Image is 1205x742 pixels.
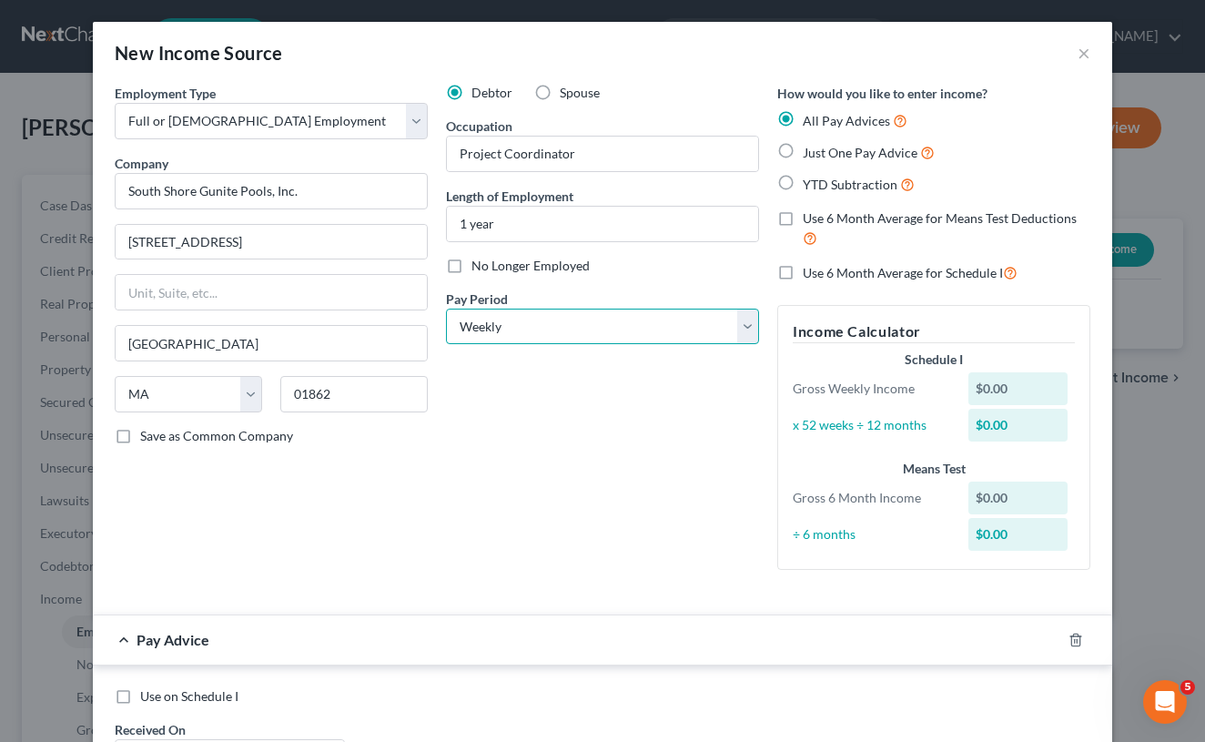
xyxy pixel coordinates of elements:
span: All Pay Advices [803,113,890,128]
label: How would you like to enter income? [777,84,987,103]
input: Enter zip... [280,376,428,412]
input: Search company by name... [115,173,428,209]
div: Gross 6 Month Income [784,489,959,507]
span: Company [115,156,168,171]
label: Length of Employment [446,187,573,206]
span: Use 6 Month Average for Schedule I [803,265,1003,280]
div: Schedule I [793,351,1075,369]
div: $0.00 [968,372,1068,405]
span: Use 6 Month Average for Means Test Deductions [803,210,1077,226]
button: × [1078,42,1090,64]
span: Pay Period [446,291,508,307]
span: Pay Advice [137,631,209,648]
div: Gross Weekly Income [784,380,959,398]
div: $0.00 [968,482,1068,514]
input: Unit, Suite, etc... [116,275,427,310]
span: Just One Pay Advice [803,145,917,160]
input: Enter city... [116,326,427,361]
label: Occupation [446,117,512,136]
span: Use on Schedule I [140,688,238,704]
iframe: Intercom live chat [1143,680,1187,724]
span: 5 [1180,680,1195,695]
span: Spouse [560,85,600,100]
span: Save as Common Company [140,428,293,443]
div: $0.00 [968,518,1068,551]
div: New Income Source [115,40,283,66]
div: x 52 weeks ÷ 12 months [784,416,959,434]
div: $0.00 [968,409,1068,442]
input: ex: 2 years [447,207,758,241]
input: Enter address... [116,225,427,259]
div: ÷ 6 months [784,525,959,544]
span: No Longer Employed [471,258,590,273]
div: Means Test [793,460,1075,478]
input: -- [447,137,758,171]
h5: Income Calculator [793,320,1075,343]
span: Received On [115,722,186,737]
span: YTD Subtraction [803,177,897,192]
span: Employment Type [115,86,216,101]
span: Debtor [471,85,512,100]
